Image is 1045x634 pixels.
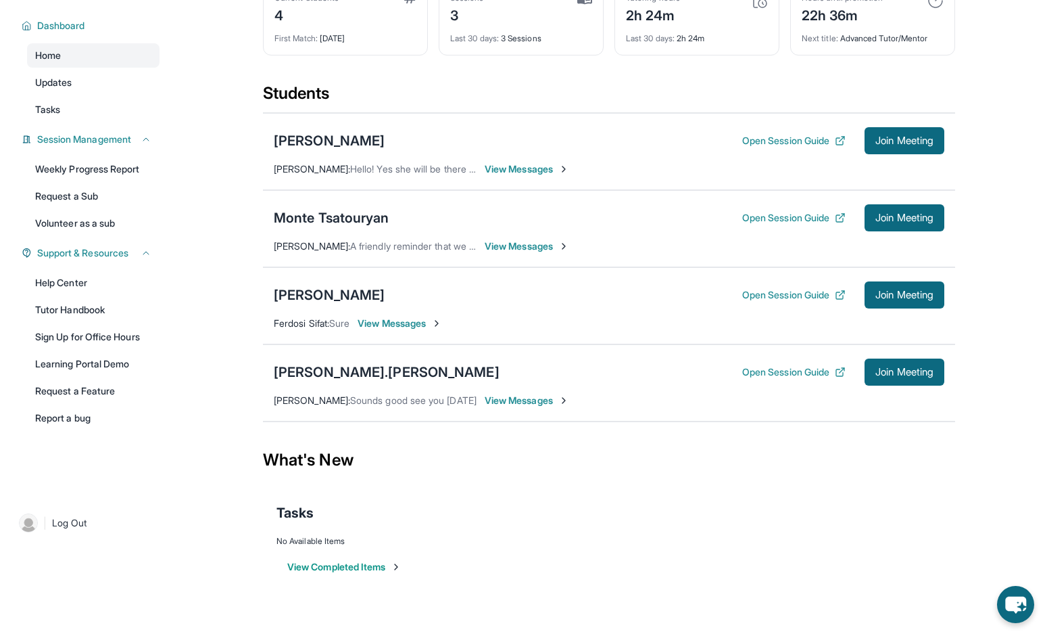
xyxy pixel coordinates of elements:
span: Log Out [52,516,87,530]
div: [PERSON_NAME] [274,131,385,150]
button: Join Meeting [865,127,944,154]
span: | [43,515,47,531]
span: Last 30 days : [626,33,675,43]
a: Sign Up for Office Hours [27,325,160,349]
img: user-img [19,514,38,533]
div: Monte Tsatouryan [274,208,389,227]
span: A friendly reminder that we have tutoring session [DATE] at 6:30 - 7:30 PM, please confirm if you... [350,240,927,252]
span: Tasks [276,503,314,522]
span: Join Meeting [875,368,933,376]
div: [DATE] [274,25,416,44]
div: [PERSON_NAME] [274,286,385,304]
a: Request a Feature [27,379,160,403]
span: Next title : [802,33,838,43]
a: Home [27,43,160,68]
span: Ferdosi Sifat : [274,317,329,329]
button: Open Session Guide [742,211,846,225]
a: Tasks [27,97,160,122]
a: Request a Sub [27,184,160,208]
img: Chevron-Right [431,318,442,329]
a: Tutor Handbook [27,298,160,322]
span: Session Management [37,133,131,146]
button: Support & Resources [32,246,151,260]
span: First Match : [274,33,318,43]
div: 2h 24m [626,3,680,25]
button: Join Meeting [865,204,944,231]
div: 22h 36m [802,3,883,25]
button: chat-button [997,586,1034,623]
span: View Messages [485,162,569,176]
a: Report a bug [27,406,160,430]
button: Join Meeting [865,281,944,309]
img: Chevron-Right [558,241,569,252]
span: Join Meeting [875,137,933,145]
div: Advanced Tutor/Mentor [802,25,944,44]
a: Help Center [27,271,160,295]
a: Weekly Progress Report [27,157,160,181]
span: View Messages [358,317,442,330]
a: |Log Out [14,508,160,538]
span: [PERSON_NAME] : [274,163,350,175]
span: Hello! Yes she will be there ! Thank you !🙏 [350,163,535,175]
div: 3 [450,3,484,25]
span: Sure [329,317,349,329]
span: [PERSON_NAME] : [274,240,350,252]
a: Updates [27,70,160,95]
div: 4 [274,3,339,25]
button: Open Session Guide [742,365,846,379]
span: [PERSON_NAME] : [274,394,350,406]
div: [PERSON_NAME].[PERSON_NAME] [274,363,500,382]
a: Learning Portal Demo [27,352,160,376]
button: Open Session Guide [742,288,846,302]
span: Sounds good see you [DATE] [350,394,477,406]
div: Students [263,83,955,112]
button: Join Meeting [865,359,944,386]
div: No Available Items [276,536,942,547]
span: Support & Resources [37,246,128,260]
a: Volunteer as a sub [27,211,160,235]
div: What's New [263,430,955,490]
span: Join Meeting [875,214,933,222]
span: Updates [35,76,72,89]
span: Tasks [35,103,60,116]
img: Chevron-Right [558,395,569,406]
span: Home [35,49,61,62]
div: 2h 24m [626,25,768,44]
button: Open Session Guide [742,134,846,148]
button: View Completed Items [287,560,402,574]
span: View Messages [485,394,569,407]
button: Dashboard [32,19,151,32]
span: View Messages [485,240,569,253]
button: Session Management [32,133,151,146]
img: Chevron-Right [558,164,569,175]
span: Join Meeting [875,291,933,299]
div: 3 Sessions [450,25,592,44]
span: Last 30 days : [450,33,499,43]
span: Dashboard [37,19,85,32]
